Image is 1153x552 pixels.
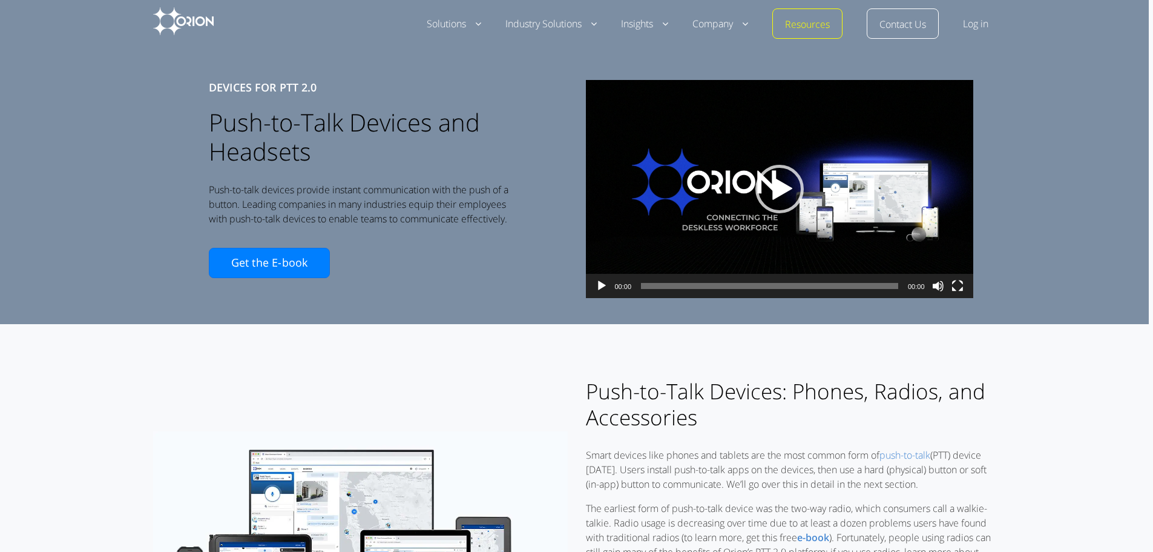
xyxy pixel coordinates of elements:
[879,448,930,462] a: push-to-talk
[692,17,748,32] a: Company
[596,280,608,310] button: Play
[1092,494,1153,552] iframe: Chat Widget
[797,531,829,545] a: e-book
[641,283,898,289] span: Time Slider
[755,165,804,213] div: Play
[879,18,926,32] a: Contact Us
[586,378,1000,430] h2: Push-to-Talk Devices: Phones, Radios, and Accessories
[586,80,973,298] div: Video Player
[209,108,511,166] h1: Push-to-Talk Devices and Headsets
[951,280,964,310] button: Fullscreen
[209,79,511,96] h6: DEVICES FOR PTT 2.0
[427,17,481,32] a: Solutions
[505,17,597,32] a: Industry Solutions
[621,17,668,32] a: Insights
[963,17,988,32] a: Log in
[932,280,944,310] button: Mute
[209,182,511,226] p: Push-to-talk devices provide instant communication with the push of a button. Leading companies i...
[908,283,925,290] span: 00:00
[209,248,330,278] a: Get the E-book
[615,283,632,290] span: 00:00
[153,7,214,35] img: Orion
[586,448,1000,491] p: Smart devices like phones and tablets are the most common form of (PTT) device [DATE]. Users inst...
[785,18,830,32] a: Resources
